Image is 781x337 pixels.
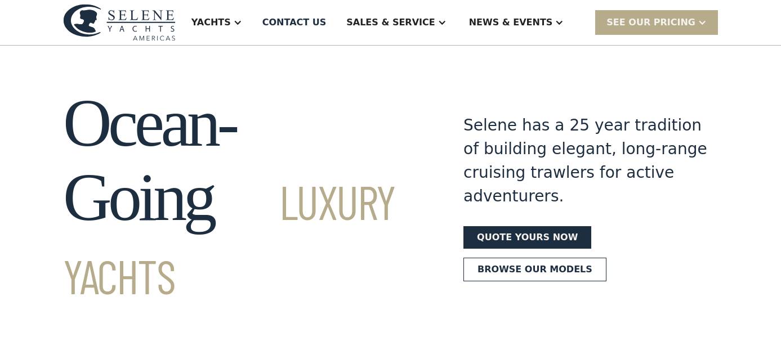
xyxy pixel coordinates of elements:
div: Selene has a 25 year tradition of building elegant, long-range cruising trawlers for active adven... [463,114,718,208]
div: News & EVENTS [469,16,553,29]
a: Quote yours now [463,226,591,249]
div: SEE Our Pricing [606,16,695,29]
span: Luxury Yachts [63,173,395,304]
div: Sales & Service [346,16,435,29]
div: Yachts [191,16,231,29]
div: SEE Our Pricing [595,10,718,34]
h1: Ocean-Going [63,86,423,309]
img: logo [63,4,176,41]
div: Contact US [262,16,327,29]
a: Browse our models [463,258,606,281]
